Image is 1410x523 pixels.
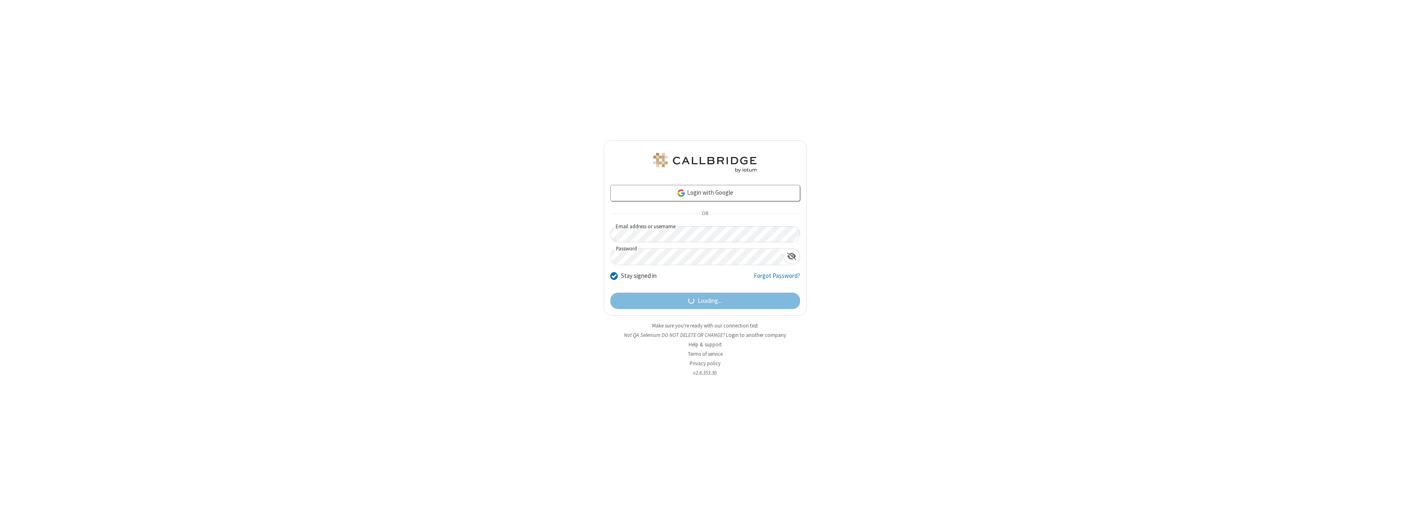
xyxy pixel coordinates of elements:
[610,293,800,309] button: Loading...
[621,271,657,281] label: Stay signed in
[611,249,784,265] input: Password
[604,331,807,339] li: Not QA Selenium DO NOT DELETE OR CHANGE?
[610,226,800,242] input: Email address or username
[698,296,722,306] span: Loading...
[652,322,758,329] a: Make sure you're ready with our connection test
[604,369,807,377] li: v2.6.353.3b
[689,341,722,348] a: Help & support
[726,331,786,339] button: Login to another company
[784,249,800,264] div: Show password
[688,350,723,357] a: Terms of service
[698,208,712,220] span: OR
[690,360,721,367] a: Privacy policy
[610,185,800,201] a: Login with Google
[677,189,686,198] img: google-icon.png
[754,271,800,287] a: Forgot Password?
[652,153,758,173] img: QA Selenium DO NOT DELETE OR CHANGE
